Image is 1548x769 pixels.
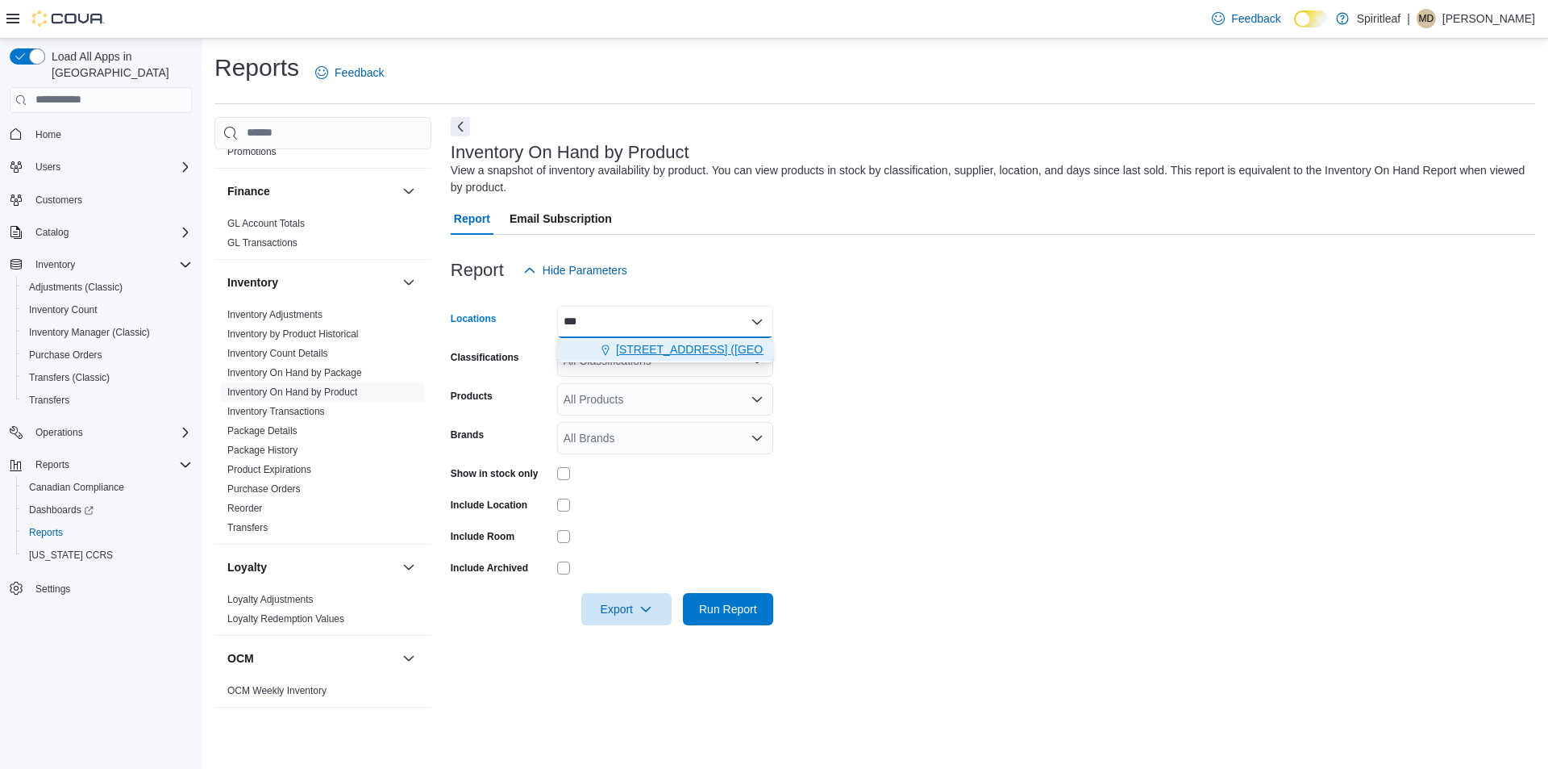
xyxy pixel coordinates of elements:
[214,305,431,544] div: Inventory
[454,203,490,235] span: Report
[227,612,344,625] span: Loyalty Redemption Values
[227,594,314,605] a: Loyalty Adjustments
[3,123,198,146] button: Home
[399,721,418,740] button: Pricing
[35,426,83,439] span: Operations
[227,218,305,229] a: GL Account Totals
[29,326,150,339] span: Inventory Manager (Classic)
[29,223,75,242] button: Catalog
[29,549,113,562] span: [US_STATE] CCRS
[3,421,198,444] button: Operations
[227,367,362,378] a: Inventory On Hand by Package
[23,478,192,497] span: Canadian Compliance
[3,188,198,211] button: Customers
[29,578,192,598] span: Settings
[227,522,268,533] a: Transfers
[35,258,75,271] span: Inventory
[32,10,105,27] img: Cova
[1419,9,1434,28] span: MD
[227,328,359,340] a: Inventory by Product Historical
[29,223,192,242] span: Catalog
[214,681,431,707] div: OCM
[16,344,198,366] button: Purchase Orders
[227,464,311,475] a: Product Expirations
[227,445,298,456] a: Package History
[1417,9,1436,28] div: Maya D
[23,345,192,365] span: Purchase Orders
[214,590,431,635] div: Loyalty
[3,576,198,600] button: Settings
[35,583,70,596] span: Settings
[227,463,311,476] span: Product Expirations
[1294,27,1295,28] span: Dark Mode
[699,601,757,617] span: Run Report
[451,261,504,280] h3: Report
[3,156,198,178] button: Users
[1357,9,1400,28] p: Spiritleaf
[227,502,262,515] span: Reorder
[23,345,109,365] a: Purchase Orders
[227,237,298,249] a: GL Transactions
[23,391,192,410] span: Transfers
[23,278,192,297] span: Adjustments (Classic)
[29,481,124,494] span: Canadian Compliance
[29,455,192,474] span: Reports
[29,455,76,474] button: Reports
[517,254,634,286] button: Hide Parameters
[227,684,327,697] span: OCM Weekly Inventory
[23,500,100,520] a: Dashboards
[45,48,192,81] span: Load All Apps in [GEOGRAPHIC_DATA]
[16,321,198,344] button: Inventory Manager (Classic)
[451,312,497,325] label: Locations
[581,593,672,625] button: Export
[16,299,198,321] button: Inventory Count
[227,217,305,230] span: GL Account Totals
[227,613,344,625] a: Loyalty Redemption Values
[227,183,396,199] button: Finance
[23,323,192,342] span: Inventory Manager (Classic)
[227,483,301,495] a: Purchase Orders
[29,190,89,210] a: Customers
[16,276,198,299] button: Adjustments (Classic)
[227,146,277,157] a: Promotions
[451,143,689,162] h3: Inventory On Hand by Product
[227,183,270,199] h3: Finance
[35,226,69,239] span: Catalog
[227,425,298,437] a: Package Details
[23,368,192,387] span: Transfers (Classic)
[29,371,110,384] span: Transfers (Classic)
[227,328,359,341] span: Inventory by Product Historical
[23,545,192,565] span: Washington CCRS
[29,526,63,539] span: Reports
[23,500,192,520] span: Dashboards
[29,255,192,274] span: Inventory
[29,125,68,144] a: Home
[23,300,192,320] span: Inventory Count
[29,423,192,442] span: Operations
[29,394,69,407] span: Transfers
[751,393,764,406] button: Open list of options
[29,190,192,210] span: Customers
[29,349,102,362] span: Purchase Orders
[227,366,362,379] span: Inventory On Hand by Package
[683,593,773,625] button: Run Report
[227,236,298,249] span: GL Transactions
[227,274,396,290] button: Inventory
[227,650,254,667] h3: OCM
[227,593,314,606] span: Loyalty Adjustments
[16,366,198,389] button: Transfers (Classic)
[214,52,299,84] h1: Reports
[451,562,528,575] label: Include Archived
[510,203,612,235] span: Email Subscription
[227,483,301,495] span: Purchase Orders
[451,428,484,441] label: Brands
[23,300,104,320] a: Inventory Count
[227,650,396,667] button: OCM
[399,182,418,201] button: Finance
[23,391,76,410] a: Transfers
[451,390,493,403] label: Products
[1294,10,1328,27] input: Dark Mode
[29,157,192,177] span: Users
[591,593,662,625] span: Export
